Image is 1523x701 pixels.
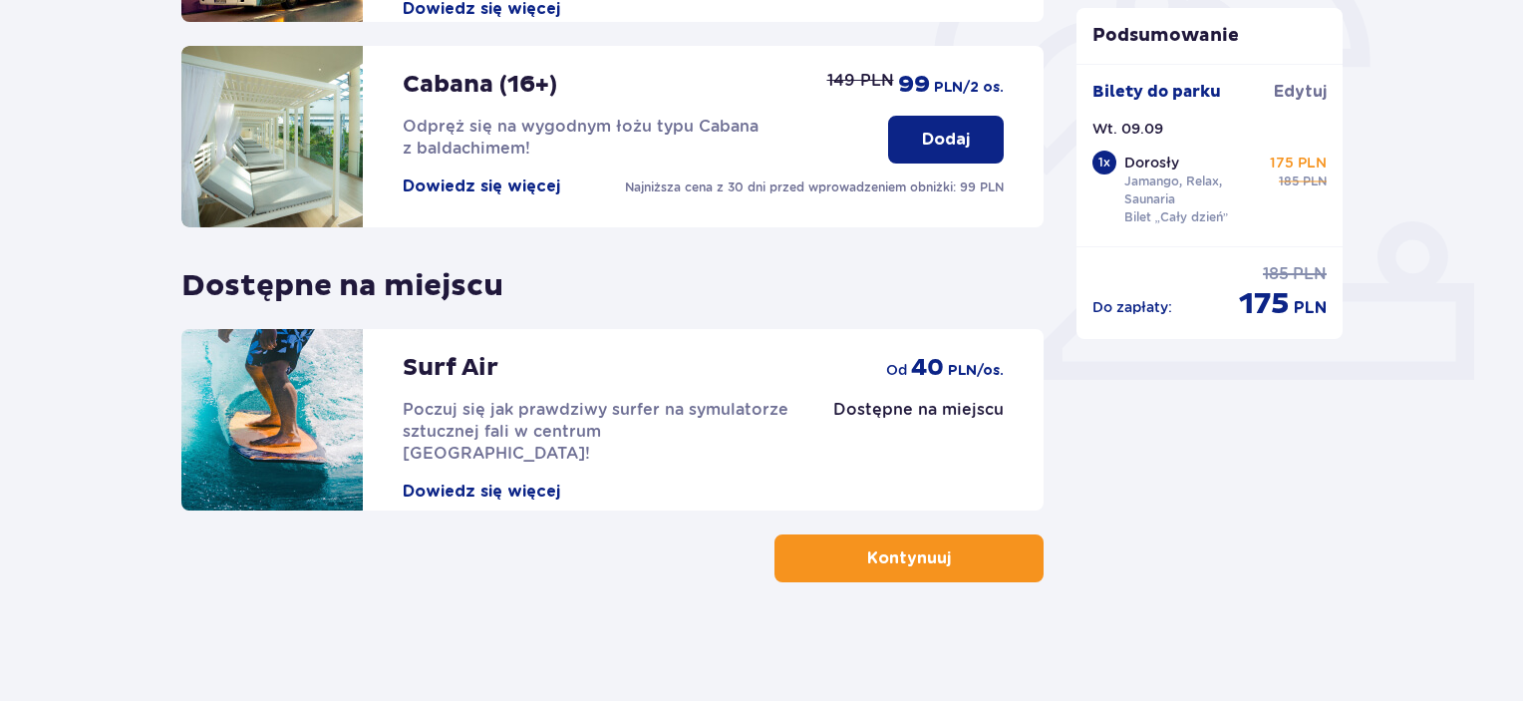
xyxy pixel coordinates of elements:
img: attraction [181,329,363,511]
img: attraction [181,46,363,227]
p: Kontynuuj [867,547,951,569]
p: PLN /2 os. [934,78,1004,98]
p: Dodaj [922,129,970,151]
span: Odpręż się na wygodnym łożu typu Cabana z baldachimem! [403,117,759,158]
p: 40 [911,353,944,383]
p: Surf Air [403,353,498,383]
p: PLN /os. [948,361,1004,381]
p: 149 PLN [827,70,894,92]
p: PLN [1303,173,1327,190]
p: 185 [1279,173,1299,190]
p: PLN [1293,263,1327,285]
p: Dostępne na miejscu [833,399,1004,421]
button: Dowiedz się więcej [403,481,560,503]
p: 175 PLN [1270,153,1327,173]
p: PLN [1294,297,1327,319]
p: 185 [1263,263,1289,285]
p: Bilety do parku [1092,81,1221,103]
p: Cabana (16+) [403,70,557,100]
button: Kontynuuj [774,534,1044,582]
p: od [886,360,907,380]
p: Jamango, Relax, Saunaria [1124,173,1262,208]
p: 99 [898,70,930,100]
p: Dorosły [1124,153,1179,173]
span: Poczuj się jak prawdziwy surfer na symulatorze sztucznej fali w centrum [GEOGRAPHIC_DATA]! [403,400,788,463]
p: Do zapłaty : [1092,297,1172,317]
p: Podsumowanie [1076,24,1344,48]
p: 175 [1239,285,1290,323]
p: Najniższa cena z 30 dni przed wprowadzeniem obniżki: 99 PLN [625,178,1004,196]
p: Wt. 09.09 [1092,119,1163,139]
div: 1 x [1092,151,1116,175]
a: Edytuj [1274,81,1327,103]
button: Dodaj [888,116,1004,164]
p: Dostępne na miejscu [181,251,503,305]
p: Bilet „Cały dzień” [1124,208,1229,226]
button: Dowiedz się więcej [403,175,560,197]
